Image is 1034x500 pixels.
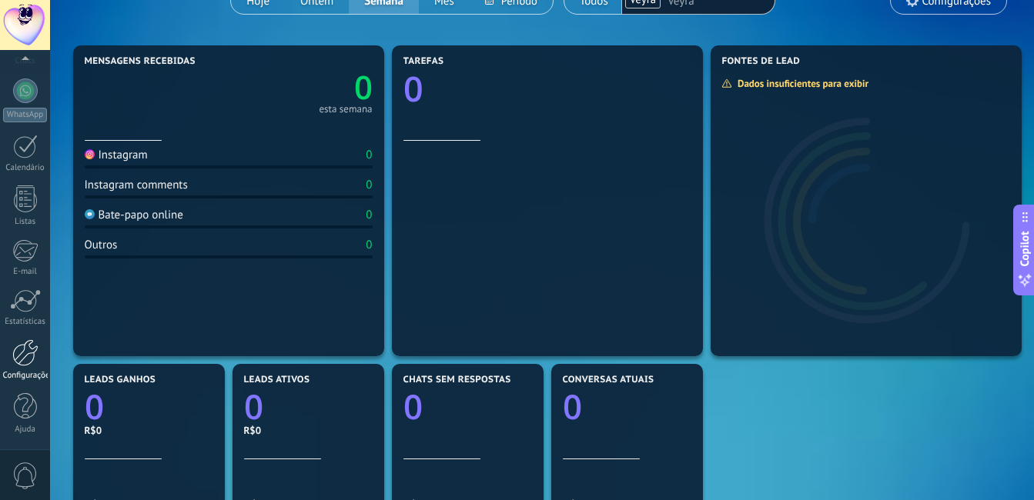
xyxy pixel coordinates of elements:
[1017,232,1032,267] span: Copilot
[85,56,196,67] span: Mensagens recebidas
[244,375,310,385] span: Leads ativos
[354,65,373,109] text: 0
[85,383,213,429] a: 0
[403,65,691,112] a: 0
[366,148,373,162] div: 0
[229,65,373,109] a: 0
[85,238,118,252] div: Outros
[403,375,511,385] span: Chats sem respostas
[366,208,373,222] div: 0
[320,105,373,113] div: esta semana
[244,424,373,437] div: R$0
[3,317,48,327] div: Estatísticas
[3,108,47,122] div: WhatsApp
[563,383,582,429] text: 0
[3,267,48,277] div: E-mail
[403,383,423,429] text: 0
[3,371,48,381] div: Configurações
[85,383,104,429] text: 0
[403,56,444,67] span: Tarefas
[3,217,48,227] div: Listas
[722,56,801,67] span: Fontes de lead
[563,375,654,385] span: Conversas atuais
[366,178,373,192] div: 0
[244,383,263,429] text: 0
[366,238,373,252] div: 0
[85,375,156,385] span: Leads ganhos
[721,77,879,90] div: Dados insuficientes para exibir
[85,148,148,162] div: Instagram
[85,208,183,222] div: Bate-papo online
[85,424,213,437] div: R$0
[403,65,423,112] text: 0
[85,149,95,159] img: Instagram
[244,383,373,429] a: 0
[3,425,48,435] div: Ajuda
[85,178,188,192] div: Instagram comments
[3,163,48,173] div: Calendário
[85,209,95,219] img: Bate-papo online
